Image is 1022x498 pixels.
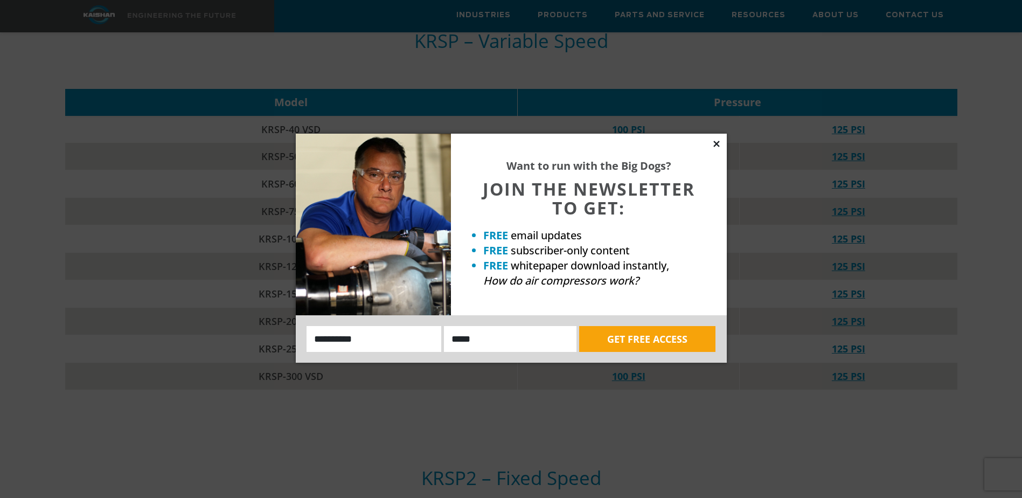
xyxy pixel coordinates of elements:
em: How do air compressors work? [483,273,639,288]
button: Close [712,139,721,149]
strong: Want to run with the Big Dogs? [506,158,671,173]
span: email updates [511,228,582,243]
span: subscriber-only content [511,243,630,258]
input: Email [444,326,576,352]
span: whitepaper download instantly, [511,258,669,273]
span: JOIN THE NEWSLETTER TO GET: [483,177,695,219]
input: Name: [307,326,442,352]
button: GET FREE ACCESS [579,326,715,352]
strong: FREE [483,258,508,273]
strong: FREE [483,243,508,258]
strong: FREE [483,228,508,243]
